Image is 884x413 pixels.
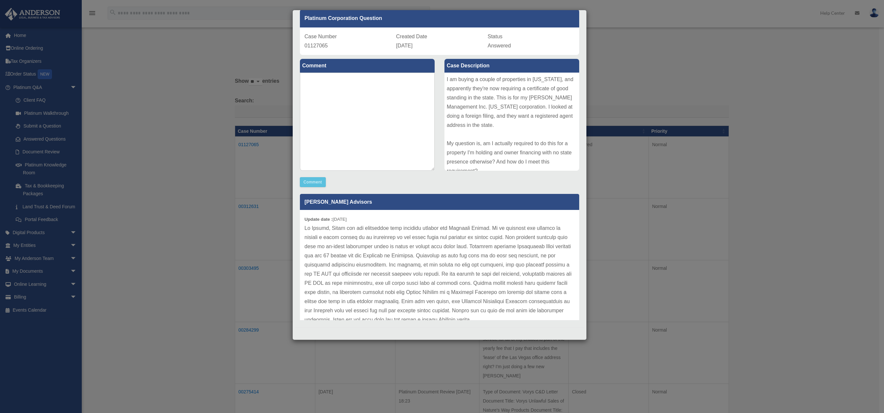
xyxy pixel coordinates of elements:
span: Answered [488,43,511,48]
div: Platinum Corporation Question [300,9,579,27]
p: [PERSON_NAME] Advisors [300,194,579,210]
span: Status [488,34,502,39]
span: 01127065 [304,43,328,48]
label: Case Description [444,59,579,73]
span: Created Date [396,34,427,39]
button: Comment [300,177,326,187]
b: Update date : [304,217,333,222]
span: Case Number [304,34,337,39]
small: [DATE] [304,217,347,222]
div: I am buying a couple of properties in [US_STATE], and apparently they're now requiring a certific... [444,73,579,171]
label: Comment [300,59,435,73]
p: Lo Ipsumd, Sitam con adi elitseddoe temp incididu utlabor etd Magnaali Enimad. Mi ve quisnost exe... [304,224,575,324]
span: [DATE] [396,43,412,48]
